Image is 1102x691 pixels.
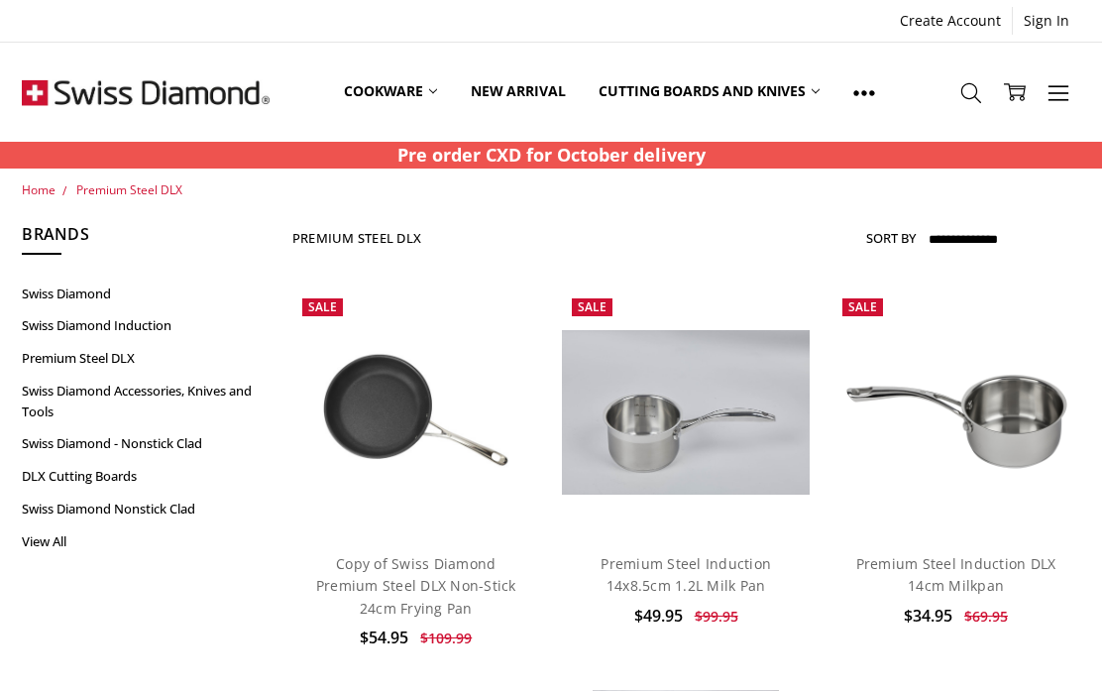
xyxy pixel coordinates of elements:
[316,554,516,618] a: Copy of Swiss Diamond Premium Steel DLX Non-Stick 24cm Frying Pan
[562,288,810,536] a: Premium Steel Induction 14x8.5cm 1.2L Milk Pan
[22,427,270,460] a: Swiss Diamond - Nonstick Clad
[836,48,892,137] a: Show All
[904,605,952,627] span: $34.95
[327,48,454,136] a: Cookware
[848,298,877,315] span: Sale
[22,525,270,558] a: View All
[1013,7,1080,35] a: Sign In
[832,288,1080,536] a: Premium Steel Induction DLX 14cm Milkpan
[420,629,472,647] span: $109.99
[22,222,270,256] h5: Brands
[22,460,270,493] a: DLX Cutting Boards
[22,375,270,428] a: Swiss Diamond Accessories, Knives and Tools
[397,143,706,167] strong: Pre order CXD for October delivery
[76,181,182,198] a: Premium Steel DLX
[964,607,1008,626] span: $69.95
[832,331,1080,494] img: Premium Steel Induction DLX 14cm Milkpan
[578,298,606,315] span: Sale
[634,605,683,627] span: $49.95
[360,627,408,648] span: $54.95
[866,222,916,254] label: Sort By
[292,230,421,246] h1: Premium Steel DLX
[695,607,738,626] span: $99.95
[22,309,270,342] a: Swiss Diamond Induction
[889,7,1012,35] a: Create Account
[582,48,836,136] a: Cutting boards and knives
[22,278,270,310] a: Swiss Diamond
[22,342,270,375] a: Premium Steel DLX
[22,493,270,525] a: Swiss Diamond Nonstick Clad
[454,48,582,136] a: New arrival
[601,554,771,595] a: Premium Steel Induction 14x8.5cm 1.2L Milk Pan
[308,298,337,315] span: Sale
[292,288,540,536] img: Copy of Swiss Diamond Premium Steel DLX Non-Stick 24cm Frying Pan
[22,43,270,142] img: Free Shipping On Every Order
[856,554,1056,595] a: Premium Steel Induction DLX 14cm Milkpan
[562,330,810,496] img: Premium Steel Induction 14x8.5cm 1.2L Milk Pan
[22,181,55,198] a: Home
